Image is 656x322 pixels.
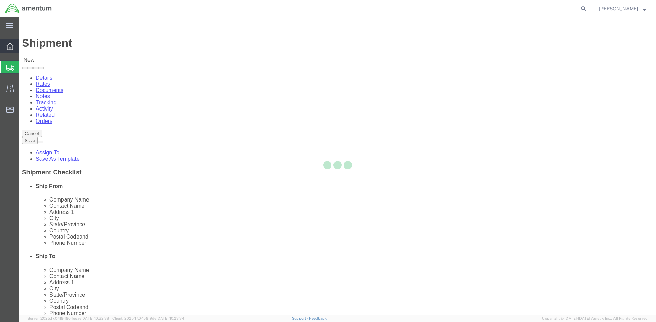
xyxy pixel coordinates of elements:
[599,4,646,13] button: [PERSON_NAME]
[5,3,52,14] img: logo
[542,315,648,321] span: Copyright © [DATE]-[DATE] Agistix Inc., All Rights Reserved
[599,5,638,12] span: Kyle Recor
[27,316,109,320] span: Server: 2025.17.0-1194904eeae
[309,316,327,320] a: Feedback
[112,316,184,320] span: Client: 2025.17.0-159f9de
[292,316,309,320] a: Support
[81,316,109,320] span: [DATE] 10:32:38
[156,316,184,320] span: [DATE] 10:23:34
